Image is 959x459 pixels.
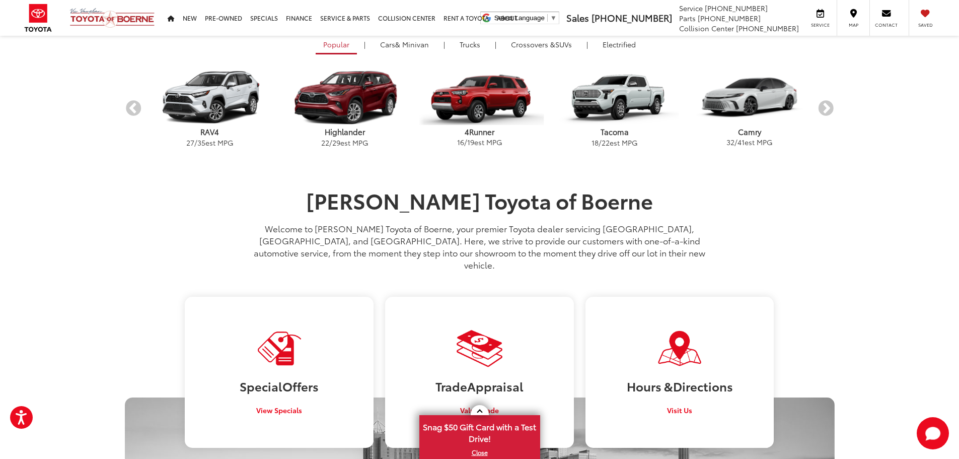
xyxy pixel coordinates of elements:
[705,3,768,13] span: [PHONE_NUMBER]
[321,138,329,148] span: 22
[547,138,682,148] p: / est MPG
[595,36,643,53] a: Electrified
[917,417,949,449] button: Toggle Chat Window
[256,405,302,415] span: View Specials
[566,11,589,24] span: Sales
[145,71,274,125] img: Toyota RAV4
[125,100,142,117] button: Previous
[494,14,557,22] a: Select Language​
[726,137,734,147] span: 32
[192,379,365,392] h3: Special Offers
[69,8,155,28] img: Vic Vaughan Toyota of Boerne
[682,137,817,147] p: / est MPG
[316,36,357,54] a: Popular
[125,61,835,156] aside: carousel
[679,3,703,13] span: Service
[679,23,734,33] span: Collision Center
[592,138,599,148] span: 18
[197,138,205,148] span: 35
[503,36,579,53] a: SUVs
[698,13,761,23] span: [PHONE_NUMBER]
[395,39,429,49] span: & Minivan
[494,14,545,22] span: Select Language
[511,39,555,49] span: Crossovers &
[584,39,591,49] li: |
[361,39,368,49] li: |
[415,71,544,125] img: Toyota 4Runner
[602,138,610,148] span: 22
[142,138,277,148] p: / est MPG
[185,297,373,447] a: SpecialOffers View Specials
[492,39,499,49] li: |
[246,222,714,271] p: Welcome to [PERSON_NAME] Toyota of Boerne, your premier Toyota dealer servicing [GEOGRAPHIC_DATA]...
[737,137,745,147] span: 41
[452,36,488,53] a: Trucks
[685,71,814,125] img: Toyota Camry
[420,416,539,447] span: Snag $50 Gift Card with a Test Drive!
[332,138,340,148] span: 29
[385,297,573,447] a: TradeAppraisal Value Trade
[842,22,864,28] span: Map
[593,379,766,392] h3: Hours & Directions
[277,126,412,137] p: Highlander
[441,39,448,49] li: |
[186,138,194,148] span: 27
[277,138,412,148] p: / est MPG
[592,11,672,24] span: [PHONE_NUMBER]
[817,100,835,117] button: Next
[917,417,949,449] svg: Start Chat
[256,330,303,367] img: Visit Our Dealership
[373,36,436,53] a: Cars
[656,330,703,367] img: Visit Our Dealership
[736,23,799,33] span: [PHONE_NUMBER]
[667,405,692,415] span: Visit Us
[142,126,277,137] p: RAV4
[277,69,412,126] img: Toyota Highlander
[550,14,557,22] span: ▼
[393,379,566,392] h3: Trade Appraisal
[457,330,503,367] img: Visit Our Dealership
[682,126,817,137] p: Camry
[679,13,696,23] span: Parts
[412,126,547,137] p: 4Runner
[585,297,774,447] a: Hours &Directions Visit Us
[550,71,679,125] img: Toyota Tacoma
[467,137,474,147] span: 19
[246,188,714,212] h1: [PERSON_NAME] Toyota of Boerne
[875,22,898,28] span: Contact
[547,126,682,137] p: Tacoma
[809,22,832,28] span: Service
[547,14,548,22] span: ​
[914,22,936,28] span: Saved
[457,137,464,147] span: 16
[412,137,547,147] p: / est MPG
